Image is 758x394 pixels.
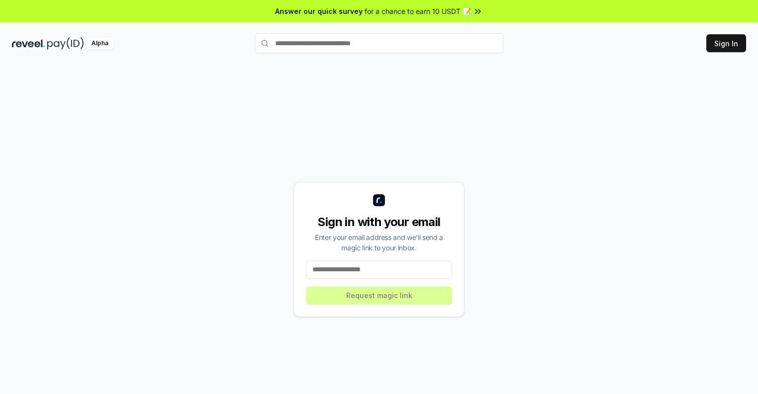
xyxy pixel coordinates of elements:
[706,34,746,52] button: Sign In
[12,37,45,50] img: reveel_dark
[373,194,385,206] img: logo_small
[306,214,452,230] div: Sign in with your email
[275,6,363,16] span: Answer our quick survey
[365,6,471,16] span: for a chance to earn 10 USDT 📝
[47,37,84,50] img: pay_id
[86,37,114,50] div: Alpha
[306,232,452,253] div: Enter your email address and we’ll send a magic link to your inbox.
